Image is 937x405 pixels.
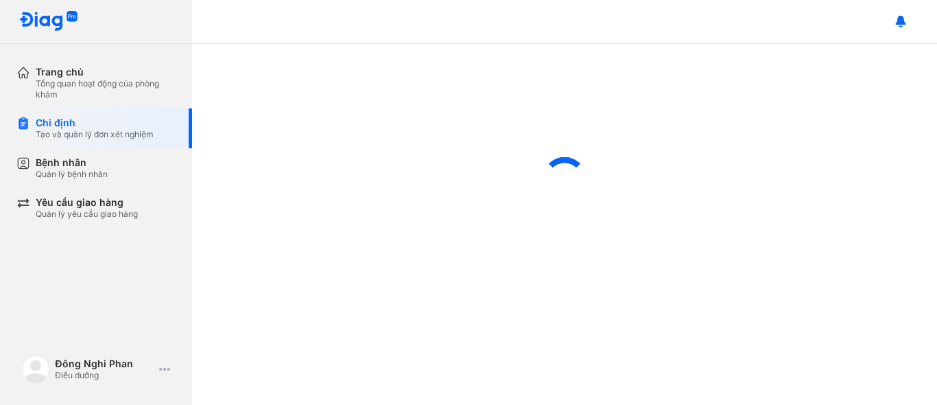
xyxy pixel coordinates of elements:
[36,196,138,209] div: Yêu cầu giao hàng
[36,157,108,169] div: Bệnh nhân
[36,78,176,100] div: Tổng quan hoạt động của phòng khám
[55,370,154,381] div: Điều dưỡng
[19,11,78,32] img: logo
[36,169,108,180] div: Quản lý bệnh nhân
[36,66,176,78] div: Trang chủ
[36,117,154,129] div: Chỉ định
[22,356,49,383] img: logo
[55,358,154,370] div: Đông Nghi Phan
[36,209,138,220] div: Quản lý yêu cầu giao hàng
[36,129,154,140] div: Tạo và quản lý đơn xét nghiệm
